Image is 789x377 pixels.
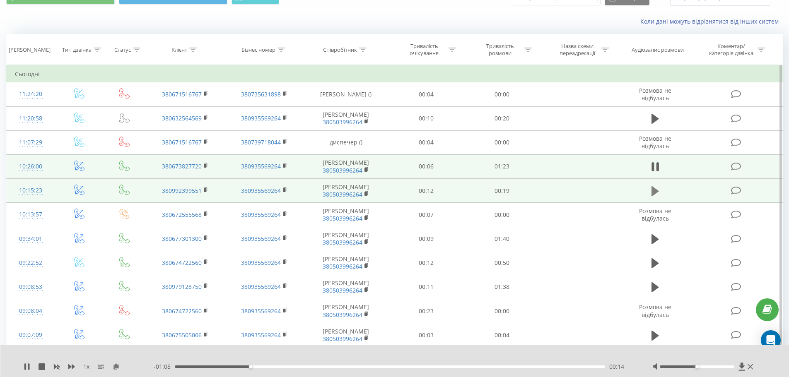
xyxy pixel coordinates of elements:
div: 10:13:57 [15,207,47,223]
td: 00:20 [464,106,540,130]
div: Open Intercom Messenger [761,330,781,350]
div: 09:07:09 [15,327,47,343]
a: 380503996264 [323,166,362,174]
a: 380671516767 [162,138,202,146]
td: 00:00 [464,130,540,154]
a: 380935569264 [241,307,281,315]
a: 380672555568 [162,211,202,219]
td: [PERSON_NAME] [304,106,388,130]
a: 380935569264 [241,187,281,195]
a: 380503996264 [323,286,362,294]
span: 00:14 [609,363,624,371]
div: Accessibility label [695,365,699,368]
a: 380674722560 [162,259,202,267]
span: Розмова не відбулась [639,207,671,222]
div: Аудіозапис розмови [632,46,684,53]
a: 380935569264 [241,331,281,339]
a: 380677301300 [162,235,202,243]
td: 00:07 [388,203,464,227]
a: 380935569264 [241,259,281,267]
span: 1 x [83,363,89,371]
div: Accessibility label [249,365,252,368]
td: [PERSON_NAME] [304,154,388,178]
a: 380935569264 [241,283,281,291]
a: 380671516767 [162,90,202,98]
td: 00:10 [388,106,464,130]
td: 01:40 [464,227,540,251]
td: 00:50 [464,251,540,275]
div: Тривалість розмови [478,43,522,57]
a: 380935569264 [241,114,281,122]
td: 00:04 [464,323,540,347]
a: Коли дані можуть відрізнятися вiд інших систем [640,17,783,25]
td: 01:38 [464,275,540,299]
td: диспечер () [304,130,388,154]
td: [PERSON_NAME] [304,275,388,299]
div: Статус [114,46,131,53]
td: [PERSON_NAME] [304,251,388,275]
div: 10:26:00 [15,158,47,175]
span: Розмова не відбулась [639,303,671,318]
td: 00:06 [388,154,464,178]
a: 380735631898 [241,90,281,98]
a: 380675505006 [162,331,202,339]
td: 00:00 [464,203,540,227]
div: 09:22:52 [15,255,47,271]
a: 380935569264 [241,235,281,243]
a: 380503996264 [323,190,362,198]
td: 00:00 [464,82,540,106]
div: Тип дзвінка [62,46,92,53]
a: 380674722560 [162,307,202,315]
a: 380503996264 [323,118,362,126]
div: 11:20:58 [15,110,47,127]
td: 00:04 [388,130,464,154]
td: 00:00 [464,299,540,323]
div: 09:08:04 [15,303,47,319]
a: 380739718044 [241,138,281,146]
td: 00:09 [388,227,464,251]
a: 380979128750 [162,283,202,291]
a: 380503996264 [323,262,362,270]
td: [PERSON_NAME] [304,179,388,203]
div: 09:34:01 [15,231,47,247]
div: [PERSON_NAME] [9,46,51,53]
div: 09:08:53 [15,279,47,295]
td: [PERSON_NAME] [304,323,388,347]
td: 00:19 [464,179,540,203]
a: 380673827720 [162,162,202,170]
td: 01:23 [464,154,540,178]
td: 00:03 [388,323,464,347]
div: Співробітник [323,46,357,53]
td: [PERSON_NAME] [304,299,388,323]
td: 00:12 [388,251,464,275]
td: 00:12 [388,179,464,203]
a: 380935569264 [241,162,281,170]
a: 380632564569 [162,114,202,122]
td: [PERSON_NAME] [304,203,388,227]
td: [PERSON_NAME] [304,227,388,251]
div: Клієнт [171,46,187,53]
a: 380503996264 [323,335,362,343]
a: 380935569264 [241,211,281,219]
span: - 01:08 [154,363,175,371]
div: 11:07:29 [15,134,47,151]
div: 11:24:20 [15,86,47,102]
a: 380503996264 [323,214,362,222]
a: 380503996264 [323,311,362,319]
td: 00:23 [388,299,464,323]
div: Коментар/категорія дзвінка [707,43,755,57]
td: 00:04 [388,82,464,106]
span: Розмова не відбулась [639,134,671,150]
span: Розмова не відбулась [639,86,671,102]
td: Сьогодні [7,66,783,82]
td: 00:11 [388,275,464,299]
a: 380992399551 [162,187,202,195]
a: 380503996264 [323,238,362,246]
td: [PERSON_NAME] () [304,82,388,106]
div: Назва схеми переадресації [555,43,599,57]
div: Бізнес номер [241,46,275,53]
div: Тривалість очікування [402,43,446,57]
div: 10:15:23 [15,182,47,199]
